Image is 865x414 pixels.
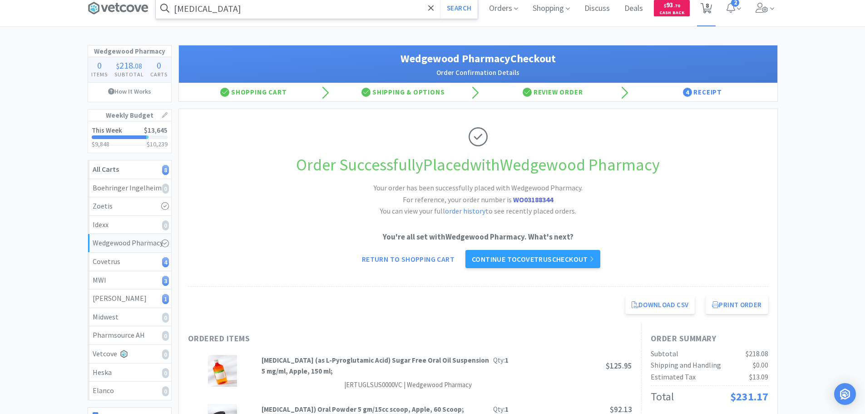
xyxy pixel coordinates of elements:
a: Idexx0 [88,216,171,234]
span: 93 [664,0,680,9]
i: 8 [162,165,169,175]
div: Heska [93,367,167,379]
div: Shipping and Handling [651,359,721,371]
h1: Order Successfully Placed with Wedgewood Pharmacy [188,152,768,178]
strong: 1 [505,356,509,364]
a: Return to Shopping Cart [356,250,461,268]
a: [PERSON_NAME]1 [88,289,171,308]
i: 0 [162,220,169,230]
span: 218 [119,60,133,71]
a: Vetcove0 [88,345,171,364]
div: Review Order [478,83,628,101]
span: 4 [683,88,692,97]
span: 0 [97,60,102,71]
i: 0 [162,184,169,194]
div: Receipt [628,83,777,101]
a: Continue toCovetruscheckout [465,250,600,268]
strong: WO03188344 [513,195,553,204]
a: Discuss [581,5,613,13]
div: Shopping Cart [179,83,329,101]
div: Qty: [493,355,509,366]
div: Estimated Tax [651,371,696,383]
i: 0 [162,349,169,359]
div: Covetrus [93,256,167,268]
span: $9,848 [92,140,109,148]
a: Elanco0 [88,382,171,400]
i: 0 [162,313,169,323]
h1: Wedgewood Pharmacy [88,45,171,57]
i: 1 [162,294,169,304]
a: This Week$13,645$9,848$10,239 [88,121,171,153]
strong: [MEDICAL_DATA] (as L-Pyroglutamic Acid) Sugar Free Oral Oil Suspension 5 mg/ml, Apple, 150 ml; [262,356,489,375]
strong: 1 [505,405,509,414]
span: processed-1 business days [262,379,343,391]
h4: Items [88,70,111,79]
span: $ [116,61,119,70]
h1: Ordered Items [188,332,460,345]
div: Subtotal [651,348,678,360]
div: Total [651,388,674,405]
span: 08 [135,61,142,70]
h1: Order Summary [651,332,768,345]
h2: Your order has been successfully placed with Wedgewood Pharmacy. You can view your full to see re... [342,182,614,217]
button: Print Order [706,296,768,314]
div: Midwest [93,311,167,323]
img: a4f8dede55dd4251a0232a66d09d79ea_633086.jpeg [208,355,237,387]
div: Shipping & Options [328,83,478,101]
div: Boehringer Ingelheim [93,182,167,194]
div: Pharmsource AH [93,329,167,341]
h1: Weekly Budget [88,110,171,121]
a: Midwest0 [88,308,171,327]
div: Idexx [93,219,167,231]
div: MWI [93,274,167,286]
i: 0 [162,368,169,378]
a: Covetrus4 [88,253,171,271]
div: Wedgewood Pharmacy [93,237,167,249]
a: Pharmsource AH0 [88,326,171,345]
i: 0 [162,386,169,396]
a: MWI3 [88,271,171,290]
span: 10,239 [150,140,168,148]
span: $ [664,3,666,9]
a: 8 [697,5,716,14]
h4: Carts [147,70,171,79]
p: You're all set with Wedgewood Pharmacy . What's next? [188,231,768,243]
div: Vetcove [93,348,167,360]
a: Heska0 [88,364,171,382]
a: Wedgewood Pharmacy [88,234,171,253]
a: Boehringer Ingelheim0 [88,179,171,198]
a: Download CSV [625,296,695,314]
a: All Carts8 [88,160,171,179]
i: 4 [162,257,169,267]
i: 0 [162,331,169,341]
a: How It Works [88,83,171,100]
span: $218.08 [746,349,768,358]
h4: Subtotal [111,70,147,79]
span: Cash Back [659,10,684,16]
div: Elanco [93,385,167,397]
div: [PERSON_NAME] [93,293,167,304]
div: . [111,61,147,70]
a: Deals [621,5,647,13]
div: Zoetis [93,200,167,212]
span: 0 [157,60,161,71]
span: $13,645 [144,126,168,135]
span: $13.09 [749,372,768,381]
a: Zoetis [88,197,171,216]
strong: All Carts [93,165,119,174]
a: order history [445,206,485,215]
div: Open Intercom Messenger [834,383,856,405]
h2: Order Confirmation Details [188,67,768,78]
div: | ERTUGLSUS0000VC | Wedgewood Pharmacy [343,379,472,390]
span: For reference, your order number is [403,195,553,204]
span: $0.00 [753,360,768,369]
span: $231.17 [730,389,768,404]
span: $125.95 [606,361,632,371]
h1: Wedgewood Pharmacy Checkout [188,50,768,67]
h2: This Week [92,127,122,134]
strong: [MEDICAL_DATA]) Oral Powder 5 gm/15cc scoop, Apple, 60 Scoop; [262,405,464,414]
h3: $ [147,141,168,147]
span: . 70 [673,3,680,9]
i: 3 [162,276,169,286]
